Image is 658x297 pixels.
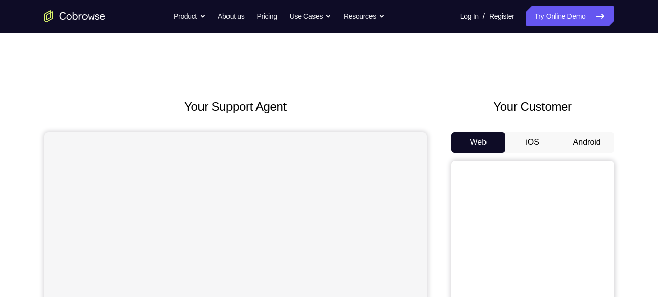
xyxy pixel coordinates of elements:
[526,6,614,26] a: Try Online Demo
[44,98,427,116] h2: Your Support Agent
[290,6,331,26] button: Use Cases
[174,6,206,26] button: Product
[505,132,560,153] button: iOS
[489,6,514,26] a: Register
[344,6,385,26] button: Resources
[460,6,479,26] a: Log In
[483,10,485,22] span: /
[451,132,506,153] button: Web
[451,98,614,116] h2: Your Customer
[44,10,105,22] a: Go to the home page
[256,6,277,26] a: Pricing
[218,6,244,26] a: About us
[560,132,614,153] button: Android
